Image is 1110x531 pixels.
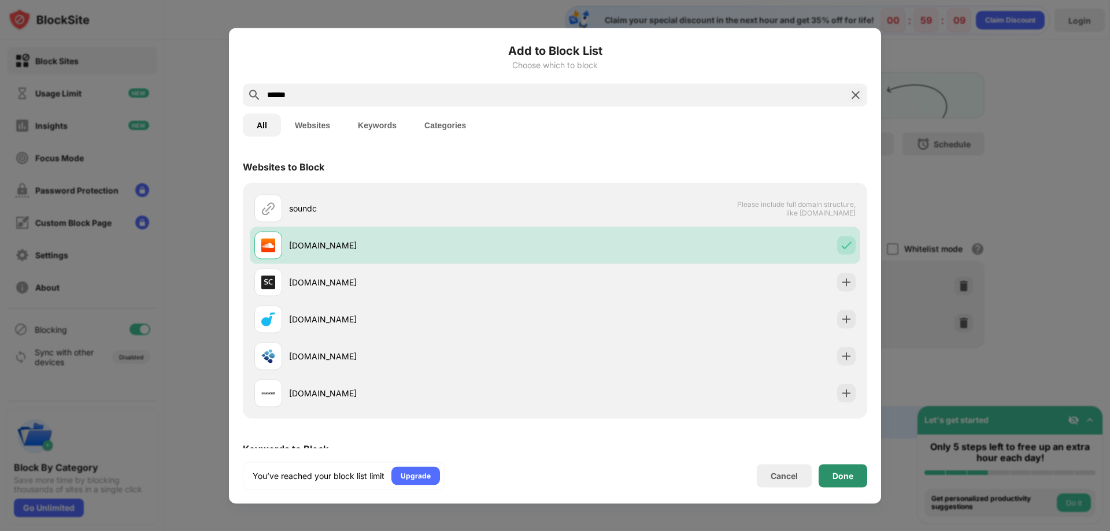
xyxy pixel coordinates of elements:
div: Cancel [771,471,798,481]
img: search.svg [247,88,261,102]
img: favicons [261,275,275,289]
span: Please include full domain structure, like [DOMAIN_NAME] [737,199,856,217]
div: Choose which to block [243,60,867,69]
img: favicons [261,386,275,400]
img: favicons [261,238,275,252]
div: [DOMAIN_NAME] [289,239,555,251]
div: You’ve reached your block list limit [253,470,384,481]
div: [DOMAIN_NAME] [289,276,555,288]
button: Categories [410,113,480,136]
img: favicons [261,349,275,363]
img: search-close [849,88,863,102]
div: Websites to Block [243,161,324,172]
div: [DOMAIN_NAME] [289,313,555,325]
div: soundc [289,202,555,214]
div: [DOMAIN_NAME] [289,350,555,362]
button: All [243,113,281,136]
div: Keywords to Block [243,443,328,454]
h6: Add to Block List [243,42,867,59]
img: url.svg [261,201,275,215]
button: Keywords [344,113,410,136]
img: favicons [261,312,275,326]
button: Websites [281,113,344,136]
div: Upgrade [401,470,431,481]
div: [DOMAIN_NAME] [289,387,555,399]
div: Done [832,471,853,480]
